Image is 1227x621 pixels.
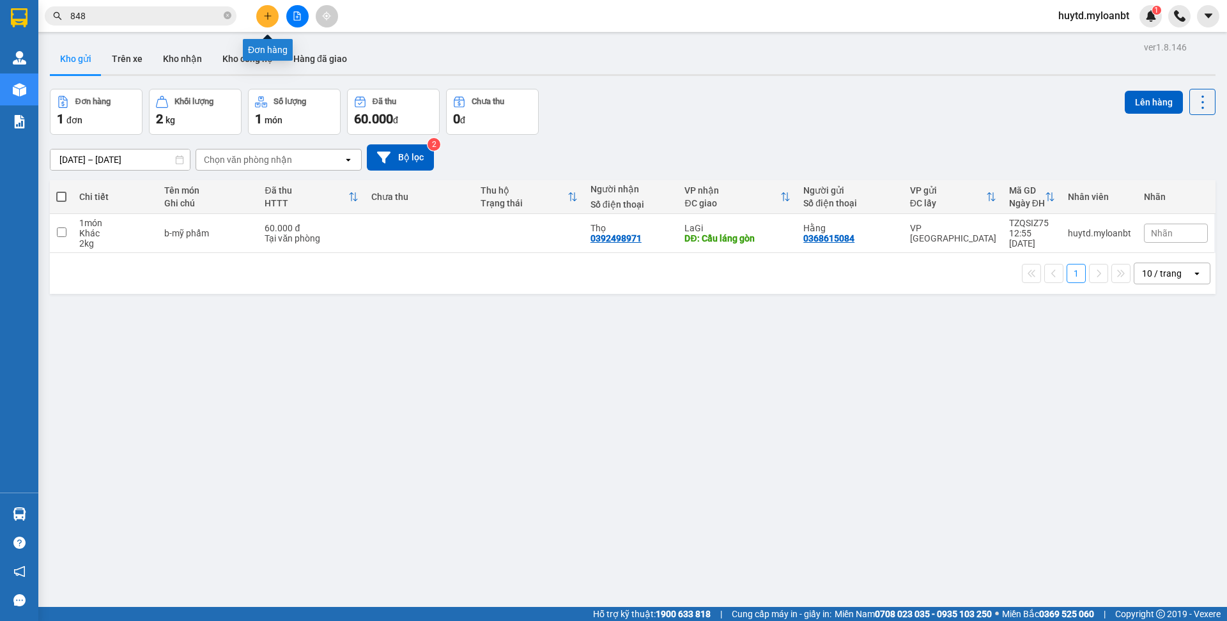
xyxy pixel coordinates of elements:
span: đ [460,115,465,125]
div: 60.000 đ [265,223,359,233]
button: Chưa thu0đ [446,89,539,135]
div: Chưa thu [472,97,504,106]
span: close-circle [224,11,231,19]
button: Số lượng1món [248,89,341,135]
div: Đơn hàng [243,39,293,61]
div: Tại văn phòng [265,233,359,243]
button: Đơn hàng1đơn [50,89,143,135]
div: Đã thu [373,97,396,106]
div: Nhân viên [1068,192,1131,202]
button: aim [316,5,338,27]
span: close-circle [224,10,231,22]
div: Ghi chú [164,198,252,208]
div: Nhãn [1144,192,1208,202]
button: Hàng đã giao [283,43,357,74]
div: Hằng [803,223,897,233]
div: Thu hộ [481,185,567,195]
div: 0392498971 [590,233,642,243]
img: logo-vxr [11,8,27,27]
span: Hỗ trợ kỹ thuật: [593,607,711,621]
button: Lên hàng [1125,91,1183,114]
span: 60.000 [354,111,393,126]
sup: 2 [428,138,440,151]
span: file-add [293,11,302,20]
button: file-add [286,5,309,27]
div: TZQSIZ75 [1009,218,1055,228]
img: icon-new-feature [1145,10,1157,22]
div: 0368615084 [803,233,854,243]
th: Toggle SortBy [258,180,365,214]
button: Kho gửi [50,43,102,74]
div: huytd.myloanbt [1068,228,1131,238]
svg: open [1192,268,1202,279]
div: ĐC giao [684,198,780,208]
strong: 1900 633 818 [656,609,711,619]
div: Tên món [164,185,252,195]
button: Đã thu60.000đ [347,89,440,135]
div: Ngày ĐH [1009,198,1045,208]
div: Thọ [590,223,672,233]
th: Toggle SortBy [678,180,797,214]
img: warehouse-icon [13,507,26,521]
div: Số điện thoại [590,199,672,210]
div: Khối lượng [174,97,213,106]
svg: open [343,155,353,165]
div: Chi tiết [79,192,151,202]
span: 1 [1154,6,1159,15]
div: 1 món [79,218,151,228]
th: Toggle SortBy [1003,180,1061,214]
img: solution-icon [13,115,26,128]
div: Đơn hàng [75,97,111,106]
button: Khối lượng2kg [149,89,242,135]
div: Số điện thoại [803,198,897,208]
button: 1 [1067,264,1086,283]
span: đ [393,115,398,125]
div: Người nhận [590,184,672,194]
span: | [720,607,722,621]
img: warehouse-icon [13,51,26,65]
span: notification [13,565,26,578]
div: ver 1.8.146 [1144,40,1187,54]
img: phone-icon [1174,10,1185,22]
span: món [265,115,282,125]
span: 1 [255,111,262,126]
button: Trên xe [102,43,153,74]
div: Khác [79,228,151,238]
span: đơn [66,115,82,125]
div: DĐ: Cầu láng gòn [684,233,791,243]
button: Kho công nợ [212,43,283,74]
span: Nhãn [1151,228,1173,238]
span: caret-down [1203,10,1214,22]
div: b-mỹ phẩm [164,228,252,238]
div: HTTT [265,198,348,208]
span: huytd.myloanbt [1048,8,1139,24]
span: | [1104,607,1106,621]
div: VP gửi [910,185,986,195]
span: plus [263,11,272,20]
span: Miền Nam [835,607,992,621]
th: Toggle SortBy [904,180,1003,214]
div: VP [GEOGRAPHIC_DATA] [910,223,996,243]
strong: 0708 023 035 - 0935 103 250 [875,609,992,619]
div: VP nhận [684,185,780,195]
button: plus [256,5,279,27]
strong: 0369 525 060 [1039,609,1094,619]
span: search [53,11,62,20]
input: Select a date range. [50,149,190,170]
button: Bộ lọc [367,144,434,171]
div: 10 / trang [1142,267,1182,280]
div: Số lượng [274,97,306,106]
span: Miền Bắc [1002,607,1094,621]
div: LaGi [684,223,791,233]
div: 12:55 [DATE] [1009,228,1055,249]
th: Toggle SortBy [474,180,583,214]
div: Trạng thái [481,198,567,208]
span: aim [322,11,331,20]
div: 2 kg [79,238,151,249]
button: caret-down [1197,5,1219,27]
sup: 1 [1152,6,1161,15]
span: ⚪️ [995,611,999,617]
button: Kho nhận [153,43,212,74]
span: 2 [156,111,163,126]
div: Chưa thu [371,192,468,202]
